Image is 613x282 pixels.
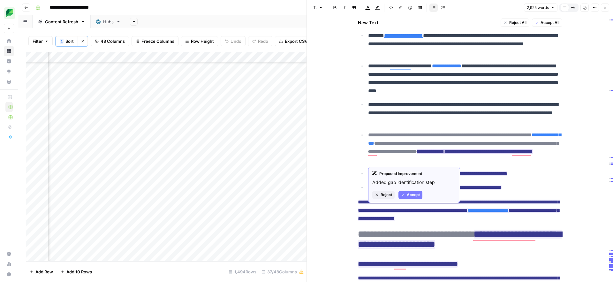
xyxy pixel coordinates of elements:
button: Reject All [501,19,529,27]
div: 1 [60,39,64,44]
span: Reject All [509,20,526,26]
span: 2,925 words [527,5,549,11]
img: SproutSocial Logo [4,7,15,19]
span: Filter [33,38,43,44]
a: Browse [4,46,14,56]
button: Row Height [181,36,218,46]
span: Undo [231,38,241,44]
span: 48 Columns [101,38,125,44]
a: Usage [4,259,14,269]
a: Home [4,36,14,46]
div: 37/48 Columns [259,267,306,277]
span: Freeze Columns [141,38,174,44]
button: Accept [398,191,422,199]
button: Add 10 Rows [57,267,96,277]
div: Proposed Improvement [372,171,456,177]
span: Sort [65,38,74,44]
p: Added gap identification step [372,179,456,186]
button: Accept All [532,19,562,27]
button: 48 Columns [91,36,129,46]
div: 1,494 Rows [226,267,259,277]
button: Help + Support [4,269,14,279]
span: Accept [407,192,420,198]
span: Add 10 Rows [66,269,92,275]
button: 2,925 words [524,4,557,12]
span: Row Height [191,38,214,44]
button: Reject [372,191,395,199]
span: Accept All [541,20,559,26]
button: 1Sort [56,36,78,46]
span: Reject [381,192,392,198]
a: Settings [4,249,14,259]
a: Insights [4,56,14,66]
button: Add Row [26,267,57,277]
span: Redo [258,38,268,44]
a: Hubs [91,15,126,28]
button: Filter [28,36,53,46]
button: Redo [248,36,272,46]
button: Export CSV [275,36,312,46]
span: 1 [61,39,63,44]
button: Workspace: SproutSocial [4,5,14,21]
span: Export CSV [285,38,307,44]
div: Content Refresh [45,19,78,25]
div: Hubs [103,19,114,25]
button: Undo [221,36,246,46]
button: Freeze Columns [132,36,178,46]
a: Your Data [4,77,14,87]
a: Opportunities [4,66,14,77]
span: Add Row [35,269,53,275]
a: Content Refresh [33,15,91,28]
h2: New Text [358,19,378,26]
